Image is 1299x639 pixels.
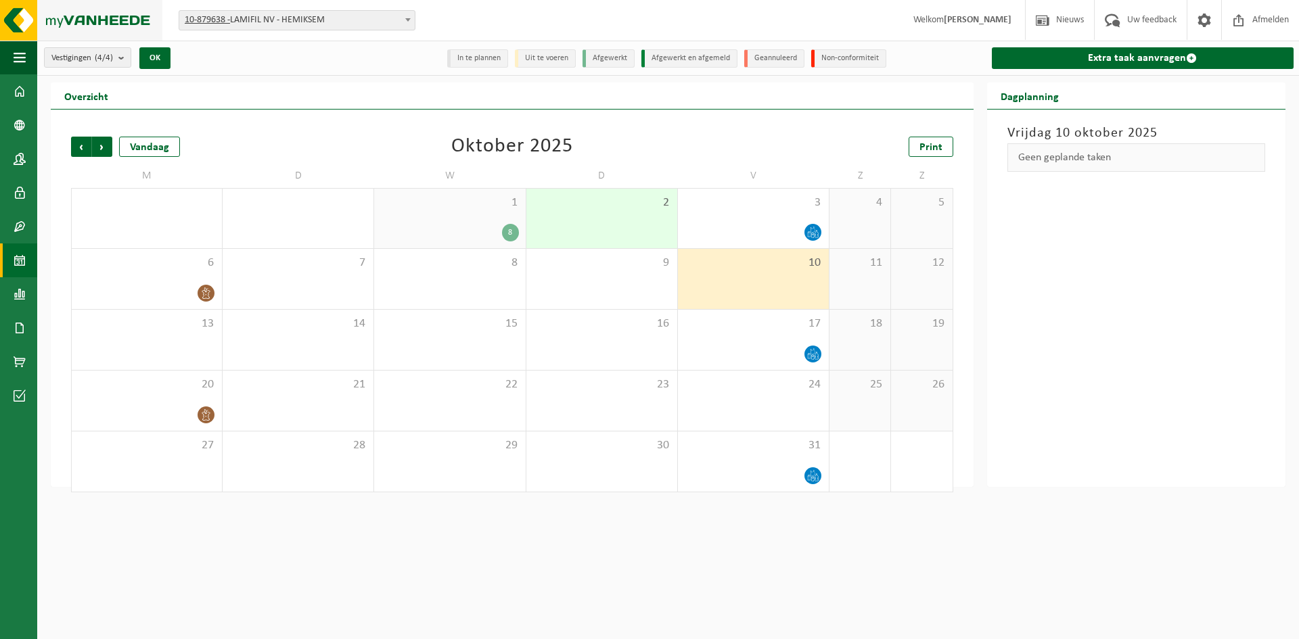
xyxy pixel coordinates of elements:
[533,377,670,392] span: 23
[374,164,526,188] td: W
[836,377,884,392] span: 25
[229,438,367,453] span: 28
[685,256,822,270] span: 10
[944,15,1011,25] strong: [PERSON_NAME]
[51,48,113,68] span: Vestigingen
[179,11,415,30] span: 10-879638 - LAMIFIL NV - HEMIKSEM
[381,316,518,331] span: 15
[51,82,122,109] h2: Overzicht
[526,164,678,188] td: D
[381,377,518,392] span: 22
[829,164,891,188] td: Z
[685,316,822,331] span: 17
[909,137,953,157] a: Print
[533,256,670,270] span: 9
[919,142,942,153] span: Print
[533,316,670,331] span: 16
[92,137,112,157] span: Volgende
[381,438,518,453] span: 29
[78,256,215,270] span: 6
[185,15,230,25] tcxspan: Call 10-879638 - via 3CX
[229,316,367,331] span: 14
[179,10,415,30] span: 10-879638 - LAMIFIL NV - HEMIKSEM
[451,137,573,157] div: Oktober 2025
[685,195,822,210] span: 3
[898,256,945,270] span: 12
[987,82,1072,109] h2: Dagplanning
[71,164,223,188] td: M
[898,316,945,331] span: 19
[229,256,367,270] span: 7
[836,195,884,210] span: 4
[78,377,215,392] span: 20
[898,377,945,392] span: 26
[898,195,945,210] span: 5
[78,438,215,453] span: 27
[641,49,737,68] li: Afgewerkt en afgemeld
[515,49,576,68] li: Uit te voeren
[229,377,367,392] span: 21
[1007,143,1265,172] div: Geen geplande taken
[836,256,884,270] span: 11
[685,377,822,392] span: 24
[744,49,804,68] li: Geannuleerd
[891,164,953,188] td: Z
[836,316,884,331] span: 18
[95,53,113,62] count: (4/4)
[685,438,822,453] span: 31
[78,316,215,331] span: 13
[811,49,886,68] li: Non-conformiteit
[992,47,1294,69] a: Extra taak aanvragen
[119,137,180,157] div: Vandaag
[139,47,170,69] button: OK
[533,195,670,210] span: 2
[44,47,131,68] button: Vestigingen(4/4)
[1007,123,1265,143] h3: Vrijdag 10 oktober 2025
[583,49,635,68] li: Afgewerkt
[533,438,670,453] span: 30
[381,256,518,270] span: 8
[381,195,518,210] span: 1
[502,224,519,241] div: 8
[223,164,374,188] td: D
[71,137,91,157] span: Vorige
[678,164,829,188] td: V
[447,49,508,68] li: In te plannen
